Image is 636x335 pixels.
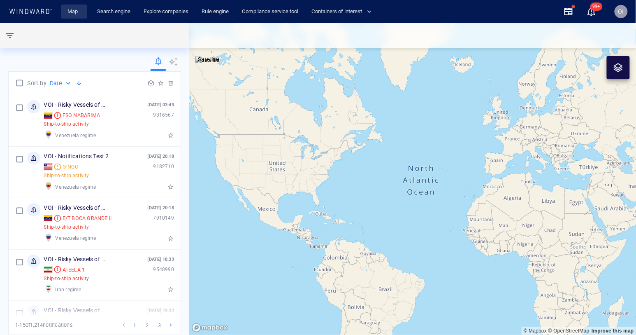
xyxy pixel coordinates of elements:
p: [DATE] 03:43 [148,102,174,108]
a: Search engine [94,5,134,19]
p: Date [50,78,63,88]
div: Moderate risk [54,164,61,170]
button: 1 [130,321,139,330]
p: 1 - 15 of 1,214 notifications [15,321,72,329]
a: 99+ [585,5,598,18]
button: 99+ [587,7,597,16]
p: [DATE] 20:18 [148,153,174,160]
div: High risk [54,266,61,273]
p: 1 [132,322,138,328]
iframe: Chat [601,298,630,329]
a: GINGO [44,163,79,171]
p: 3 [156,322,163,328]
p: VOI - Risky Vessels of Meetings [44,306,109,316]
p: Ship-to-ship activity [44,172,89,179]
a: ATEELA 1 [44,266,85,273]
p: VOI - Risky Vessels of Meetings [44,255,109,265]
button: Map [61,5,87,19]
p: Ship-to-ship activity [44,121,89,128]
button: Star notifications [167,286,174,293]
p: VOI - Notifications Test 2 [44,152,109,162]
a: Mapbox logo [192,323,228,333]
a: Mapbox [524,328,547,334]
button: OI [613,3,629,20]
p: VOI - Risky Vessels of Meetings [44,203,109,213]
div: Notification center [587,7,597,16]
a: Compliance service tool [239,5,302,19]
a: OpenStreetMap [548,328,590,334]
p: Sort by [27,78,46,88]
div: Date [50,78,72,88]
a: E/T BOCA GRANDE II [44,215,111,222]
p: Ship-to-ship activity [44,224,89,231]
a: Explore companies [140,5,192,19]
p: Venezuela regime [55,183,96,191]
div: GINGO [63,163,79,171]
a: Map [64,5,84,19]
p: [DATE] 18:33 [148,307,174,314]
a: Rule engine [198,5,232,19]
p: 9182710 [153,163,174,170]
p: 7910149 [153,215,174,222]
span: OI [618,8,624,15]
p: 9316567 [153,112,174,119]
p: [DATE] 20:18 [148,205,174,211]
span: 99+ [590,2,603,11]
button: Star notifications [167,235,174,242]
p: Iran regime [55,286,81,294]
p: Ship-to-ship activity [44,275,89,282]
p: Venezuela regime [55,131,96,140]
div: ATEELA 1 [63,266,85,274]
p: Satellite [198,54,220,64]
div: High risk [54,215,61,222]
p: 2 [144,322,151,328]
a: FSO NABARIMA [44,112,100,119]
span: Containers of interest [311,7,372,16]
button: 2 [143,321,152,330]
p: VOI - Risky Vessels of Meetings [44,100,109,110]
div: High risk [54,112,61,119]
p: Venezuela regime [55,234,96,242]
p: 9548990 [153,266,174,273]
button: Star notifications [167,132,174,139]
button: Containers of interest [308,5,379,19]
img: satellite [195,56,220,64]
button: 3 [155,321,164,330]
button: Star notifications [167,184,174,190]
div: FSO NABARIMA [63,112,100,119]
p: [DATE] 18:33 [148,256,174,263]
div: E/T BOCA GRANDE II [63,215,112,222]
a: Map feedback [592,328,634,334]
